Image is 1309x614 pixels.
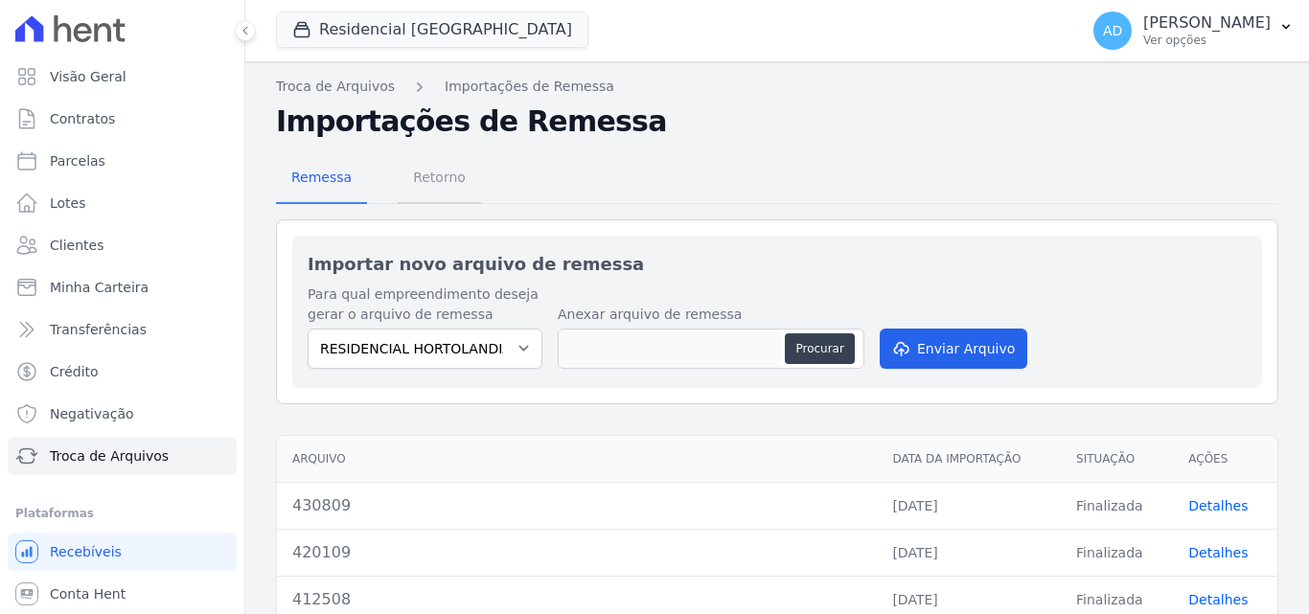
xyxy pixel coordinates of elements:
[8,352,237,391] a: Crédito
[50,446,169,466] span: Troca de Arquivos
[8,437,237,475] a: Troca de Arquivos
[276,154,481,204] nav: Tab selector
[1188,545,1248,560] a: Detalhes
[877,482,1061,529] td: [DATE]
[276,154,367,204] a: Remessa
[50,362,99,381] span: Crédito
[558,305,864,325] label: Anexar arquivo de remessa
[8,533,237,571] a: Recebíveis
[880,329,1027,369] button: Enviar Arquivo
[308,284,542,325] label: Para qual empreendimento deseja gerar o arquivo de remessa
[276,104,1278,139] h2: Importações de Remessa
[1143,33,1271,48] p: Ver opções
[8,142,237,180] a: Parcelas
[50,67,126,86] span: Visão Geral
[1061,436,1173,483] th: Situação
[877,529,1061,576] td: [DATE]
[50,320,147,339] span: Transferências
[50,584,126,603] span: Conta Hent
[308,251,1247,277] h2: Importar novo arquivo de remessa
[292,541,861,564] div: 420109
[277,436,877,483] th: Arquivo
[276,11,588,48] button: Residencial [GEOGRAPHIC_DATA]
[50,193,86,213] span: Lotes
[50,278,149,297] span: Minha Carteira
[8,184,237,222] a: Lotes
[877,436,1061,483] th: Data da Importação
[1061,529,1173,576] td: Finalizada
[8,310,237,349] a: Transferências
[402,158,477,196] span: Retorno
[445,77,614,97] a: Importações de Remessa
[8,575,237,613] a: Conta Hent
[50,109,115,128] span: Contratos
[276,77,395,97] a: Troca de Arquivos
[280,158,363,196] span: Remessa
[8,57,237,96] a: Visão Geral
[8,268,237,307] a: Minha Carteira
[292,588,861,611] div: 412508
[50,236,103,255] span: Clientes
[1188,592,1248,607] a: Detalhes
[785,333,854,364] button: Procurar
[8,395,237,433] a: Negativação
[1078,4,1309,57] button: AD [PERSON_NAME] Ver opções
[15,502,229,525] div: Plataformas
[1103,24,1122,37] span: AD
[50,404,134,423] span: Negativação
[50,151,105,171] span: Parcelas
[292,494,861,517] div: 430809
[50,542,122,561] span: Recebíveis
[1173,436,1277,483] th: Ações
[8,100,237,138] a: Contratos
[1188,498,1248,513] a: Detalhes
[276,77,1278,97] nav: Breadcrumb
[1061,482,1173,529] td: Finalizada
[1143,13,1271,33] p: [PERSON_NAME]
[398,154,481,204] a: Retorno
[8,226,237,264] a: Clientes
